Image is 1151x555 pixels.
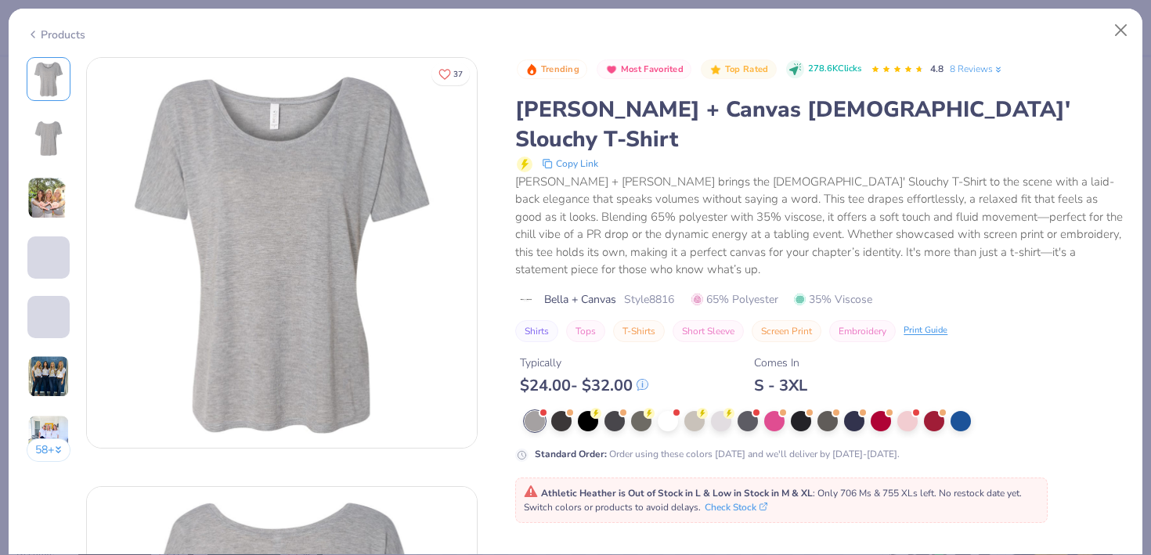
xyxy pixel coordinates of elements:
[30,60,67,98] img: Front
[794,291,872,308] span: 35% Viscose
[515,173,1124,279] div: [PERSON_NAME] + [PERSON_NAME] brings the [DEMOGRAPHIC_DATA]' Slouchy T-Shirt to the scene with a ...
[754,376,807,395] div: S - 3XL
[431,63,470,85] button: Like
[829,320,896,342] button: Embroidery
[605,63,618,76] img: Most Favorited sort
[808,63,861,76] span: 278.6K Clicks
[725,65,769,74] span: Top Rated
[597,59,691,80] button: Badge Button
[27,279,30,321] img: User generated content
[950,62,1004,76] a: 8 Reviews
[27,415,70,457] img: User generated content
[701,59,776,80] button: Badge Button
[517,59,587,80] button: Badge Button
[515,320,558,342] button: Shirts
[525,63,538,76] img: Trending sort
[27,338,30,380] img: User generated content
[752,320,821,342] button: Screen Print
[705,500,767,514] button: Check Stock
[27,438,71,462] button: 58+
[621,65,684,74] span: Most Favorited
[515,294,536,306] img: brand logo
[30,120,67,157] img: Back
[27,177,70,219] img: User generated content
[27,355,70,398] img: User generated content
[535,447,900,461] div: Order using these colors [DATE] and we'll deliver by [DATE]-[DATE].
[754,355,807,371] div: Comes In
[453,70,463,78] span: 37
[524,487,1022,514] span: : Only 706 Ms & 755 XLs left. No restock date yet. Switch colors or products to avoid delays.
[520,376,648,395] div: $ 24.00 - $ 32.00
[27,27,85,43] div: Products
[904,324,947,337] div: Print Guide
[544,291,616,308] span: Bella + Canvas
[624,291,674,308] span: Style 8816
[566,320,605,342] button: Tops
[520,355,648,371] div: Typically
[871,57,924,82] div: 4.8 Stars
[535,448,607,460] strong: Standard Order :
[1106,16,1136,45] button: Close
[541,487,813,499] strong: Athletic Heather is Out of Stock in L & Low in Stock in M & XL
[709,63,722,76] img: Top Rated sort
[930,63,944,75] span: 4.8
[673,320,744,342] button: Short Sleeve
[87,58,477,448] img: Front
[541,65,579,74] span: Trending
[613,320,665,342] button: T-Shirts
[691,291,778,308] span: 65% Polyester
[537,154,603,173] button: copy to clipboard
[515,95,1124,154] div: [PERSON_NAME] + Canvas [DEMOGRAPHIC_DATA]' Slouchy T-Shirt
